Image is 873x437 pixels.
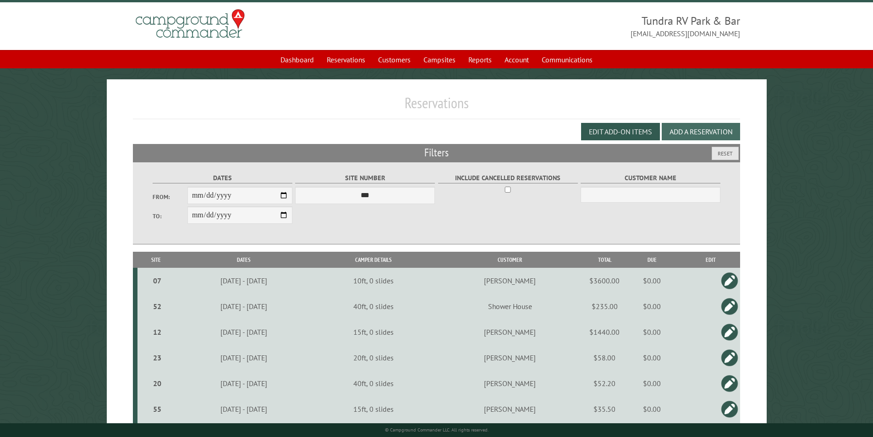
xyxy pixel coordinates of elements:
a: Account [499,51,534,68]
td: $0.00 [623,371,681,396]
div: 12 [141,327,173,337]
label: From: [153,193,187,201]
td: [PERSON_NAME] [434,268,586,293]
td: $0.00 [623,293,681,319]
img: Campground Commander [133,6,247,42]
label: Customer Name [581,173,720,183]
div: [DATE] - [DATE] [176,327,312,337]
td: 20ft, 0 slides [313,345,434,371]
th: Customer [434,252,586,268]
a: Campsites [418,51,461,68]
th: Due [623,252,681,268]
td: 15ft, 0 slides [313,319,434,345]
div: [DATE] - [DATE] [176,379,312,388]
a: Communications [536,51,598,68]
a: Reservations [321,51,371,68]
div: 20 [141,379,173,388]
span: Tundra RV Park & Bar [EMAIL_ADDRESS][DOMAIN_NAME] [437,13,741,39]
small: © Campground Commander LLC. All rights reserved. [385,427,489,433]
td: $0.00 [623,268,681,293]
div: [DATE] - [DATE] [176,353,312,362]
a: Customers [373,51,416,68]
div: 55 [141,404,173,414]
td: $58.00 [586,345,623,371]
h1: Reservations [133,94,741,119]
td: $3600.00 [586,268,623,293]
td: $0.00 [623,396,681,422]
td: [PERSON_NAME] [434,345,586,371]
label: To: [153,212,187,221]
th: Dates [175,252,313,268]
th: Site [137,252,175,268]
td: $0.00 [623,345,681,371]
a: Dashboard [275,51,319,68]
label: Site Number [295,173,435,183]
th: Camper Details [313,252,434,268]
th: Edit [681,252,740,268]
button: Reset [712,147,739,160]
td: [PERSON_NAME] [434,319,586,345]
td: $35.50 [586,396,623,422]
button: Edit Add-on Items [581,123,660,140]
td: [PERSON_NAME] [434,396,586,422]
div: [DATE] - [DATE] [176,404,312,414]
th: Total [586,252,623,268]
td: $0.00 [623,319,681,345]
td: 40ft, 0 slides [313,371,434,396]
td: $1440.00 [586,319,623,345]
div: [DATE] - [DATE] [176,302,312,311]
td: $235.00 [586,293,623,319]
h2: Filters [133,144,741,161]
td: [PERSON_NAME] [434,371,586,396]
div: [DATE] - [DATE] [176,276,312,285]
div: 07 [141,276,173,285]
td: 10ft, 0 slides [313,268,434,293]
td: 15ft, 0 slides [313,396,434,422]
td: $52.20 [586,371,623,396]
div: 23 [141,353,173,362]
a: Reports [463,51,497,68]
label: Include Cancelled Reservations [438,173,578,183]
label: Dates [153,173,292,183]
button: Add a Reservation [662,123,740,140]
td: 40ft, 0 slides [313,293,434,319]
div: 52 [141,302,173,311]
td: Shower House [434,293,586,319]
